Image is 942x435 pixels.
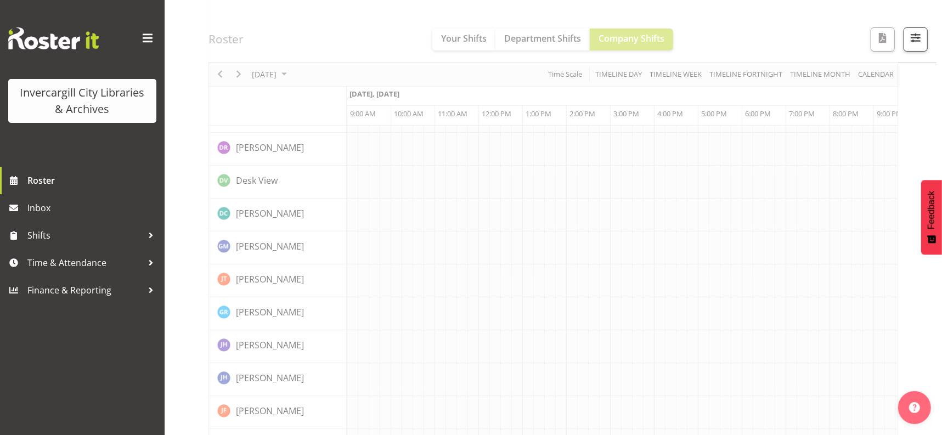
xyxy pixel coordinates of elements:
[27,200,159,216] span: Inbox
[921,180,942,255] button: Feedback - Show survey
[909,402,920,413] img: help-xxl-2.png
[927,191,937,229] span: Feedback
[27,227,143,244] span: Shifts
[27,255,143,271] span: Time & Attendance
[27,282,143,298] span: Finance & Reporting
[27,172,159,189] span: Roster
[8,27,99,49] img: Rosterit website logo
[19,84,145,117] div: Invercargill City Libraries & Archives
[904,27,928,52] button: Filter Shifts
